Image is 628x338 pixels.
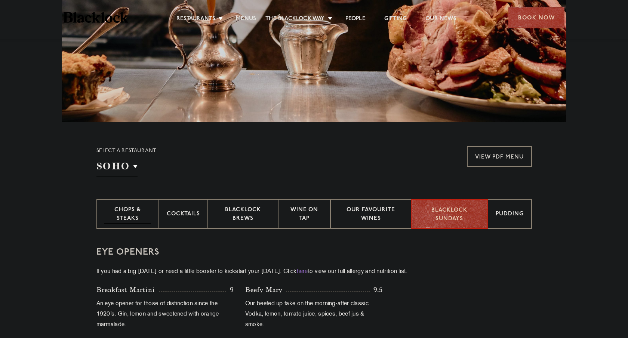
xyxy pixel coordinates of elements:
[96,146,157,156] p: Select a restaurant
[370,285,383,295] p: 9.5
[384,15,407,24] a: Gifting
[245,285,286,295] p: Beefy Mary
[176,15,215,24] a: Restaurants
[96,248,532,257] h3: Eye openers
[467,146,532,167] a: View PDF Menu
[265,15,324,24] a: The Blacklock Way
[425,15,456,24] a: Our News
[297,269,308,274] a: here
[216,206,270,224] p: Blacklock Brews
[496,210,524,219] p: Pudding
[245,299,383,330] p: Our beefed up take on the morning-after classic. Vodka, lemon, tomato juice, spices, beef jus & s...
[96,299,234,330] p: An eye opener for those of distinction since the 1920’s. Gin, lemon and sweetened with orange mar...
[96,267,532,277] p: If you had a big [DATE] or need a little booster to kickstart your [DATE]. Click to view our full...
[338,206,403,224] p: Our favourite wines
[419,206,480,223] p: Blacklock Sundays
[96,160,138,176] h2: SOHO
[64,12,128,23] img: BL_Textured_Logo-footer-cropped.svg
[167,210,200,219] p: Cocktails
[104,206,151,224] p: Chops & Steaks
[345,15,366,24] a: People
[96,285,159,295] p: Breakfast Martini
[236,15,256,24] a: Menus
[226,285,234,295] p: 9
[508,7,564,28] div: Book Now
[286,206,323,224] p: Wine on Tap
